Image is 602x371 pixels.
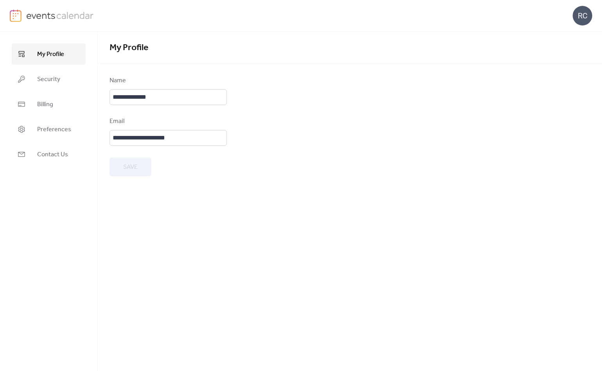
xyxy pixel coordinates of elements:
[37,100,53,109] span: Billing
[12,69,86,90] a: Security
[10,9,22,22] img: logo
[37,125,71,134] span: Preferences
[26,9,94,21] img: logo-type
[37,150,68,159] span: Contact Us
[12,144,86,165] a: Contact Us
[110,117,225,126] div: Email
[37,75,60,84] span: Security
[110,39,148,56] span: My Profile
[37,50,64,59] span: My Profile
[573,6,592,25] div: RC
[110,76,225,85] div: Name
[12,119,86,140] a: Preferences
[12,43,86,65] a: My Profile
[12,94,86,115] a: Billing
